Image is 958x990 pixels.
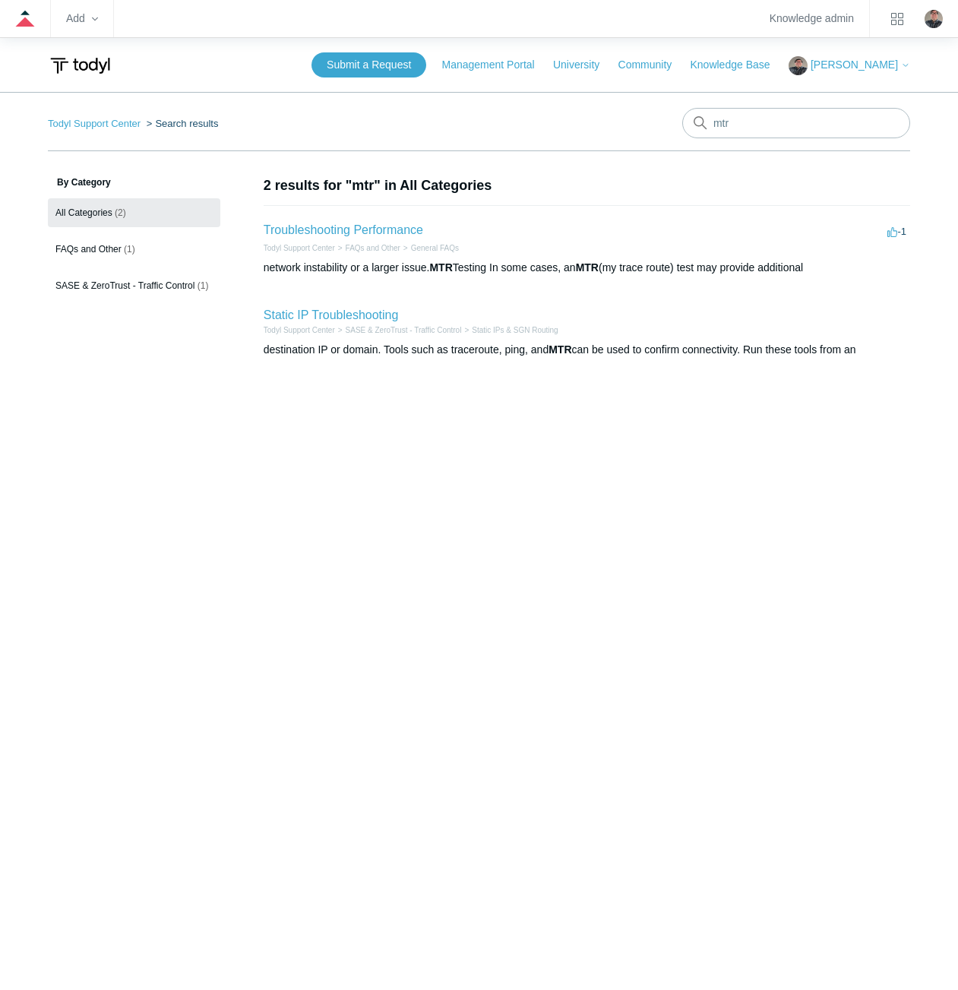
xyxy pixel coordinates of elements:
[472,326,558,334] a: Static IPs & SGN Routing
[55,207,112,218] span: All Categories
[264,342,910,358] div: destination IP or domain. Tools such as traceroute, ping, and can be used to confirm connectivity...
[264,176,910,196] h1: 2 results for "mtr" in All Categories
[264,242,335,254] li: Todyl Support Center
[115,207,126,218] span: (2)
[887,226,906,237] span: -1
[198,280,209,291] span: (1)
[48,176,220,189] h3: By Category
[618,57,688,73] a: Community
[811,59,898,71] span: [PERSON_NAME]
[429,261,452,274] em: MTR
[576,261,599,274] em: MTR
[335,324,462,336] li: SASE & ZeroTrust - Traffic Control
[264,260,910,276] div: network instability or a larger issue. Testing In some cases, an (my trace route) test may provid...
[264,326,335,334] a: Todyl Support Center
[264,244,335,252] a: Todyl Support Center
[789,56,910,75] button: [PERSON_NAME]
[55,244,122,255] span: FAQs and Other
[264,324,335,336] li: Todyl Support Center
[442,57,550,73] a: Management Portal
[48,52,112,80] img: Todyl Support Center Help Center home page
[48,118,141,129] a: Todyl Support Center
[682,108,910,138] input: Search
[770,14,854,23] a: Knowledge admin
[549,343,571,356] em: MTR
[264,223,423,236] a: Troubleshooting Performance
[346,244,400,252] a: FAQs and Other
[690,57,785,73] a: Knowledge Base
[925,10,943,28] img: user avatar
[48,235,220,264] a: FAQs and Other (1)
[264,308,399,321] a: Static IP Troubleshooting
[461,324,558,336] li: Static IPs & SGN Routing
[400,242,459,254] li: General FAQs
[66,14,98,23] zd-hc-trigger: Add
[48,198,220,227] a: All Categories (2)
[48,118,144,129] li: Todyl Support Center
[144,118,219,129] li: Search results
[925,10,943,28] zd-hc-trigger: Click your profile icon to open the profile menu
[553,57,615,73] a: University
[48,271,220,300] a: SASE & ZeroTrust - Traffic Control (1)
[335,242,400,254] li: FAQs and Other
[411,244,459,252] a: General FAQs
[346,326,462,334] a: SASE & ZeroTrust - Traffic Control
[311,52,426,77] a: Submit a Request
[55,280,194,291] span: SASE & ZeroTrust - Traffic Control
[124,244,135,255] span: (1)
